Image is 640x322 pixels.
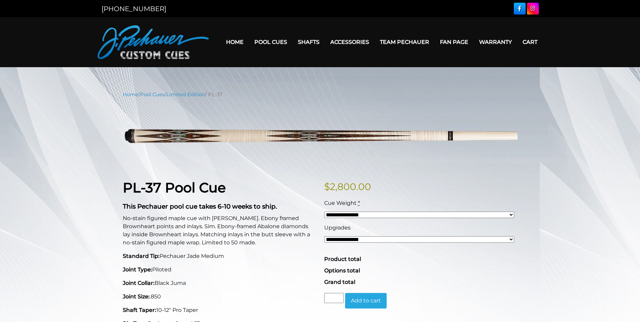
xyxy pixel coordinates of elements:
span: Cue Weight [324,200,357,206]
a: Home [221,33,249,51]
a: Team Pechauer [374,33,435,51]
p: Pechauer Jade Medium [123,252,316,260]
span: Options total [324,267,360,274]
a: Pool Cues [249,33,293,51]
strong: PL-37 Pool Cue [123,179,226,196]
strong: Shaft Taper: [123,307,156,313]
a: Pool Cues [140,91,165,98]
strong: Standard Tip: [123,253,160,259]
span: Upgrades [324,224,351,231]
p: 10-12" Pro Taper [123,306,316,314]
nav: Breadcrumb [123,91,518,98]
button: Add to cart [345,293,387,308]
span: Grand total [324,279,355,285]
strong: This Pechauer pool cue takes 6-10 weeks to ship. [123,203,277,210]
a: Home [123,91,138,98]
img: Pechauer Custom Cues [98,25,209,59]
strong: Joint Collar: [123,280,155,286]
a: Cart [517,33,543,51]
a: Warranty [474,33,517,51]
a: Fan Page [435,33,474,51]
abbr: required [358,200,360,206]
a: Limited Edition [166,91,205,98]
p: Piloted [123,266,316,274]
a: Shafts [293,33,325,51]
p: No-stain figured maple cue with [PERSON_NAME]. Ebony framed Brownheart points and inlays. Sim. Eb... [123,214,316,247]
span: Product total [324,256,361,262]
strong: Joint Type: [123,266,152,273]
img: pl-37.png [123,103,518,169]
strong: Joint Size: [123,293,150,300]
input: Product quantity [324,293,344,303]
bdi: 2,800.00 [324,181,371,192]
p: Black Juma [123,279,316,287]
span: $ [324,181,330,192]
a: [PHONE_NUMBER] [102,5,166,13]
a: Accessories [325,33,374,51]
p: .850 [123,293,316,301]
